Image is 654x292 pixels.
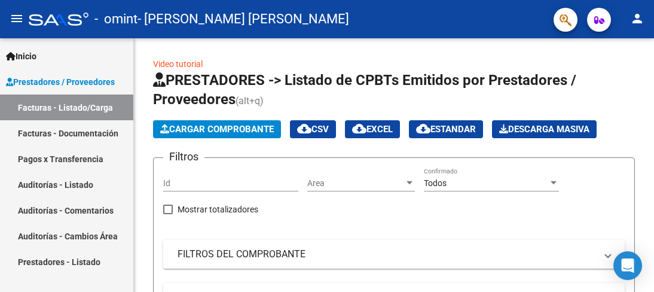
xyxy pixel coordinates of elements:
h3: Filtros [163,148,204,165]
span: Mostrar totalizadores [178,202,258,217]
span: Cargar Comprobante [160,124,274,135]
span: Descarga Masiva [499,124,589,135]
button: EXCEL [345,120,400,138]
span: Prestadores / Proveedores [6,75,115,89]
div: Open Intercom Messenger [613,251,642,280]
mat-expansion-panel-header: FILTROS DEL COMPROBANTE [163,240,625,269]
app-download-masive: Descarga masiva de comprobantes (adjuntos) [492,120,597,138]
button: Cargar Comprobante [153,120,281,138]
mat-icon: menu [10,11,24,26]
mat-icon: cloud_download [416,121,430,136]
a: Video tutorial [153,59,203,69]
mat-icon: cloud_download [297,121,311,136]
span: - omint [94,6,137,32]
mat-icon: person [630,11,644,26]
span: PRESTADORES -> Listado de CPBTs Emitidos por Prestadores / Proveedores [153,72,576,108]
span: Estandar [416,124,476,135]
button: Descarga Masiva [492,120,597,138]
button: Estandar [409,120,483,138]
span: Area [307,178,404,188]
span: Inicio [6,50,36,63]
mat-panel-title: FILTROS DEL COMPROBANTE [178,248,596,261]
button: CSV [290,120,336,138]
span: Todos [424,178,447,188]
span: EXCEL [352,124,393,135]
span: - [PERSON_NAME] [PERSON_NAME] [137,6,349,32]
span: CSV [297,124,329,135]
span: (alt+q) [236,95,264,107]
mat-icon: cloud_download [352,121,366,136]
